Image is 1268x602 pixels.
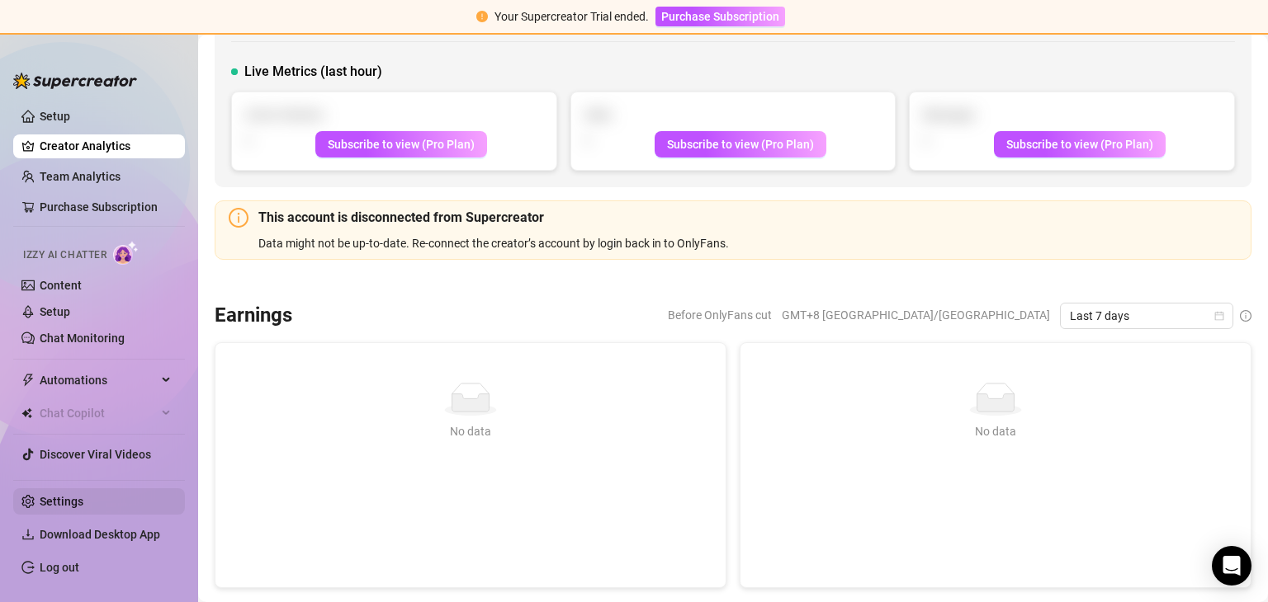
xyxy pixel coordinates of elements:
[40,367,157,393] span: Automations
[667,138,814,151] span: Subscribe to view (Pro Plan)
[40,332,125,345] a: Chat Monitoring
[40,528,160,541] span: Download Desktop App
[113,241,139,265] img: AI Chatter
[40,170,121,183] a: Team Analytics
[235,422,706,440] div: No data
[1070,303,1223,328] span: Last 7 days
[40,110,70,123] a: Setup
[1212,546,1251,586] div: Open Intercom Messenger
[21,528,35,541] span: download
[13,73,137,89] img: logo-BBDzfeDw.svg
[21,407,32,419] img: Chat Copilot
[40,200,158,214] a: Purchase Subscription
[668,303,772,327] span: Before OnlyFans cut
[661,10,779,23] span: Purchase Subscription
[782,303,1050,327] span: GMT+8 [GEOGRAPHIC_DATA]/[GEOGRAPHIC_DATA]
[40,279,82,292] a: Content
[258,208,1237,228] h5: This account is disconnected from Supercreator
[655,131,826,158] button: Subscribe to view (Pro Plan)
[40,448,151,461] a: Discover Viral Videos
[655,10,785,23] a: Purchase Subscription
[1214,311,1224,321] span: calendar
[40,561,79,574] a: Log out
[40,400,157,426] span: Chat Copilot
[655,7,785,26] button: Purchase Subscription
[244,62,382,82] span: Live Metrics (last hour)
[1006,138,1153,151] span: Subscribe to view (Pro Plan)
[21,374,35,387] span: thunderbolt
[40,133,172,159] a: Creator Analytics
[328,138,475,151] span: Subscribe to view (Pro Plan)
[494,10,649,23] span: Your Supercreator Trial ended.
[215,303,292,329] h3: Earnings
[23,247,106,263] span: Izzy AI Chatter
[1240,310,1251,322] span: info-circle
[994,131,1166,158] button: Subscribe to view (Pro Plan)
[229,208,248,228] span: info-circle
[40,495,83,508] a: Settings
[40,305,70,318] a: Setup
[476,11,488,22] span: exclamation-circle
[760,422,1231,440] div: No data
[315,131,487,158] button: Subscribe to view (Pro Plan)
[258,234,1237,252] div: Data might not be up-to-date. Re-connect the creator’s account by login back in to OnlyFans.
